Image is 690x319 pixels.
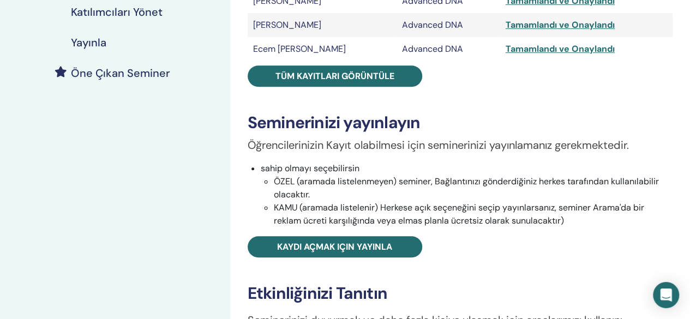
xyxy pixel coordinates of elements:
[71,5,163,19] h4: Katılımcıları Yönet
[275,70,394,82] span: Tüm kayıtları görüntüle
[506,19,667,32] div: Tamamlandı ve Onaylandı
[274,201,673,227] li: KAMU (aramada listelenir) Herkese açık seçeneğini seçip yayınlarsanız, seminer Arama'da bir rekla...
[248,13,397,37] td: [PERSON_NAME]
[397,13,500,37] td: Advanced DNA
[506,43,667,56] div: Tamamlandı ve Onaylandı
[653,282,679,308] div: Open Intercom Messenger
[248,65,422,87] a: Tüm kayıtları görüntüle
[248,37,397,61] td: Ecem [PERSON_NAME]
[248,236,422,257] a: Kaydı açmak için yayınla
[277,241,392,252] span: Kaydı açmak için yayınla
[248,113,673,133] h3: Seminerinizi yayınlayın
[261,162,673,227] li: sahip olmayı seçebilirsin
[71,36,106,49] h4: Yayınla
[248,284,673,303] h3: Etkinliğinizi Tanıtın
[248,137,673,153] p: Öğrencilerinizin Kayıt olabilmesi için seminerinizi yayınlamanız gerekmektedir.
[274,175,673,201] li: ÖZEL (aramada listelenmeyen) seminer, Bağlantınızı gönderdiğiniz herkes tarafından kullanılabilir...
[71,67,170,80] h4: Öne Çıkan Seminer
[397,37,500,61] td: Advanced DNA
